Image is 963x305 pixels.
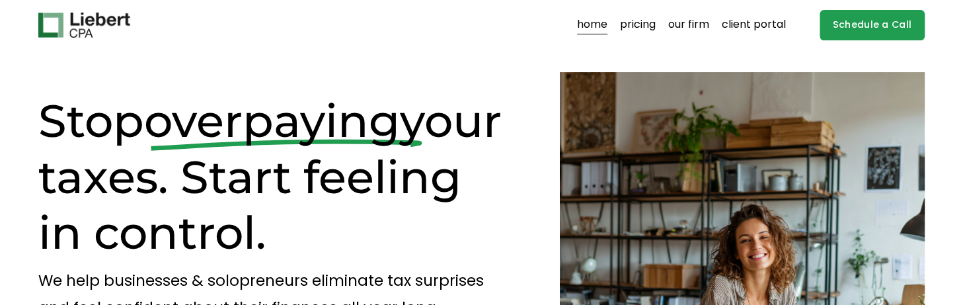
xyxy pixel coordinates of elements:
[38,13,130,38] img: Liebert CPA
[577,15,607,36] a: home
[722,15,786,36] a: client portal
[820,10,925,41] a: Schedule a Call
[38,93,515,261] h1: Stop your taxes. Start feeling in control.
[144,93,400,148] span: overpaying
[668,15,709,36] a: our firm
[620,15,656,36] a: pricing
